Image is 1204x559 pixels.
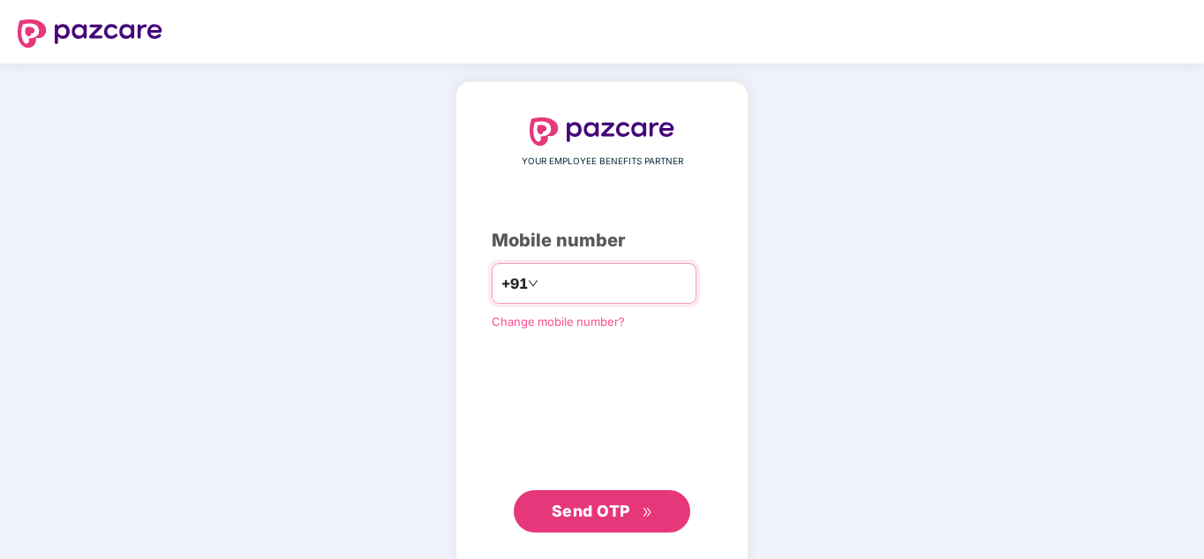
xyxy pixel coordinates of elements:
span: Send OTP [552,502,630,520]
div: Mobile number [492,227,712,254]
button: Send OTPdouble-right [514,490,690,533]
span: YOUR EMPLOYEE BENEFITS PARTNER [522,155,683,169]
span: double-right [642,507,653,518]
img: logo [18,19,162,48]
span: down [528,278,538,289]
a: Change mobile number? [492,314,625,329]
span: +91 [501,273,528,295]
img: logo [530,117,674,146]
